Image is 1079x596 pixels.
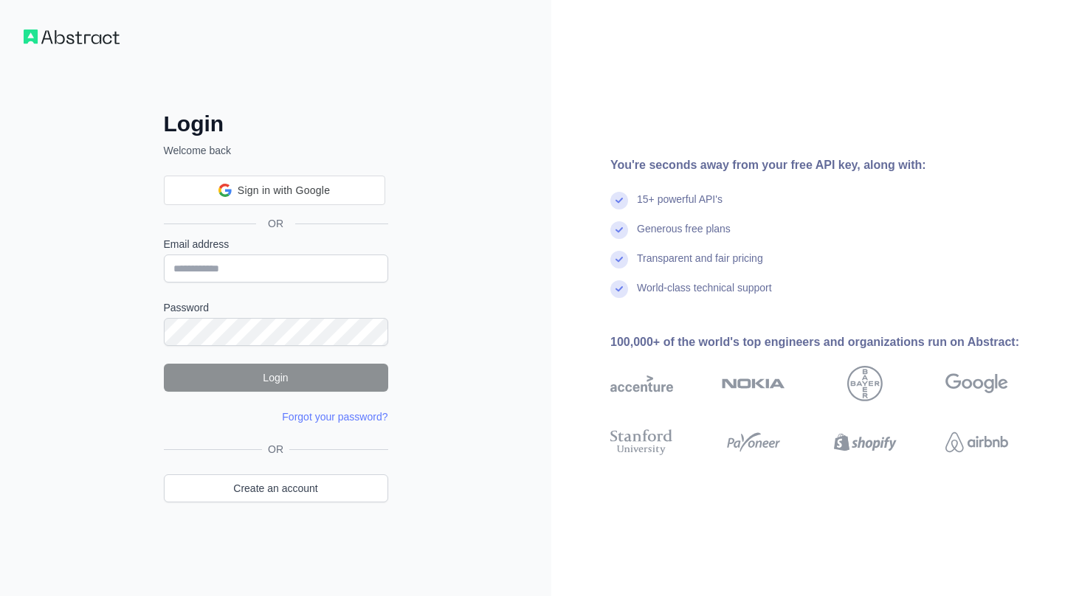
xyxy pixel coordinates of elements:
[637,192,723,221] div: 15+ powerful API's
[610,156,1055,174] div: You're seconds away from your free API key, along with:
[282,411,387,423] a: Forgot your password?
[610,192,628,209] img: check mark
[834,426,897,458] img: shopify
[262,442,289,457] span: OR
[722,366,785,401] img: nokia
[610,426,673,458] img: stanford university
[637,251,763,280] div: Transparent and fair pricing
[945,366,1008,401] img: google
[610,280,628,298] img: check mark
[238,183,330,198] span: Sign in with Google
[637,221,731,251] div: Generous free plans
[164,300,388,315] label: Password
[610,221,628,239] img: check mark
[945,426,1008,458] img: airbnb
[164,176,385,205] div: Sign in with Google
[164,474,388,502] a: Create an account
[610,333,1055,351] div: 100,000+ of the world's top engineers and organizations run on Abstract:
[164,111,388,137] h2: Login
[847,366,883,401] img: bayer
[164,237,388,252] label: Email address
[610,251,628,268] img: check mark
[610,366,673,401] img: accenture
[256,216,295,231] span: OR
[722,426,785,458] img: payoneer
[24,30,120,44] img: Workflow
[164,364,388,392] button: Login
[164,143,388,158] p: Welcome back
[637,280,772,310] div: World-class technical support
